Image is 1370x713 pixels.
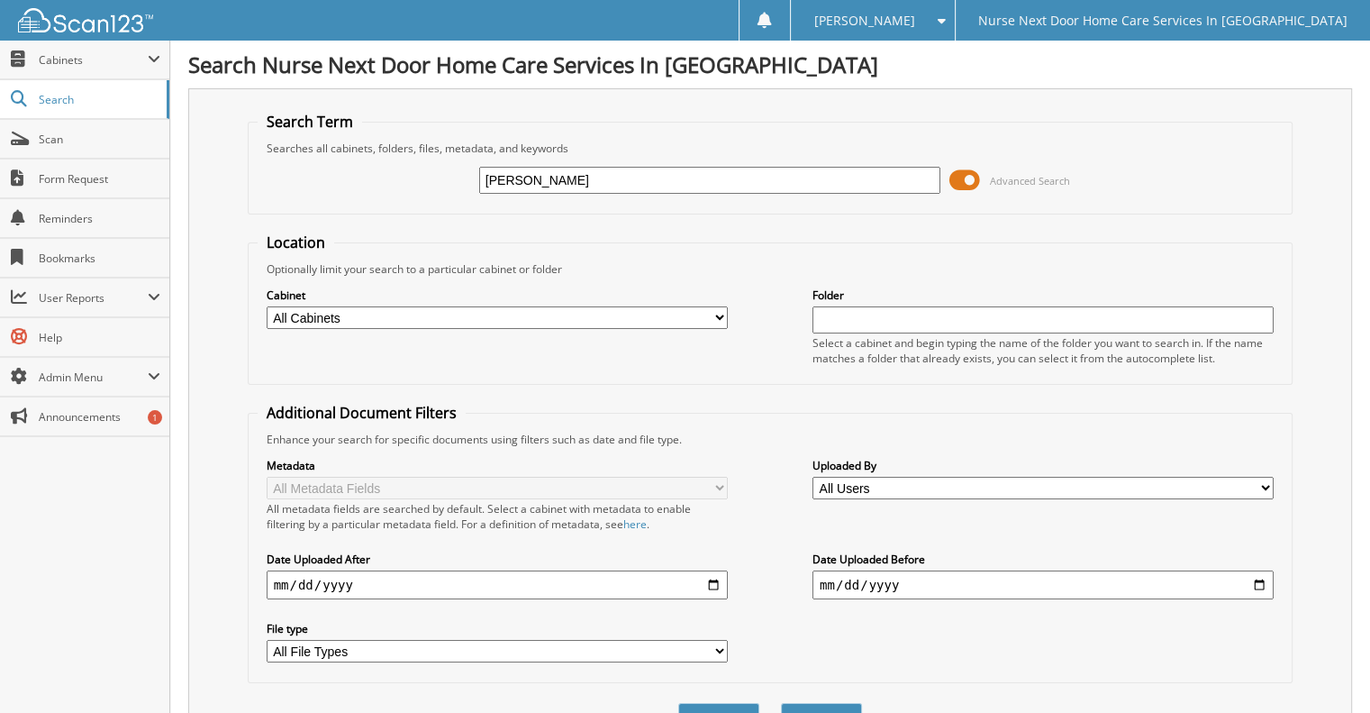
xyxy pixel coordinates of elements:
label: Cabinet [267,288,728,303]
label: Uploaded By [812,458,1274,473]
img: scan123-logo-white.svg [18,8,153,32]
span: Nurse Next Door Home Care Services In [GEOGRAPHIC_DATA] [978,15,1347,26]
div: All metadata fields are searched by default. Select a cabinet with metadata to enable filtering b... [267,501,728,532]
span: User Reports [39,290,148,306]
span: Search [39,92,158,107]
label: Metadata [267,458,728,473]
span: Help [39,330,160,345]
div: Searches all cabinets, folders, files, metadata, and keywords [258,141,1284,156]
legend: Search Term [258,112,362,132]
span: Announcements [39,409,160,425]
span: Admin Menu [39,370,148,385]
span: [PERSON_NAME] [813,15,914,26]
span: Form Request [39,171,160,187]
span: Cabinets [39,52,148,68]
label: Folder [812,288,1274,303]
span: Scan [39,132,160,147]
label: Date Uploaded Before [812,552,1274,567]
span: Reminders [39,211,160,226]
input: start [267,571,728,599]
div: 1 [148,410,162,425]
h1: Search Nurse Next Door Home Care Services In [GEOGRAPHIC_DATA] [188,50,1352,79]
span: Advanced Search [990,174,1070,187]
div: Enhance your search for specific documents using filters such as date and file type. [258,432,1284,447]
div: Optionally limit your search to a particular cabinet or folder [258,261,1284,277]
span: Bookmarks [39,251,160,266]
legend: Additional Document Filters [258,403,466,423]
a: here [623,516,647,532]
label: File type [267,621,728,636]
input: end [812,571,1274,599]
legend: Location [258,233,334,252]
label: Date Uploaded After [267,552,728,567]
div: Select a cabinet and begin typing the name of the folder you want to search in. If the name match... [812,335,1274,366]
